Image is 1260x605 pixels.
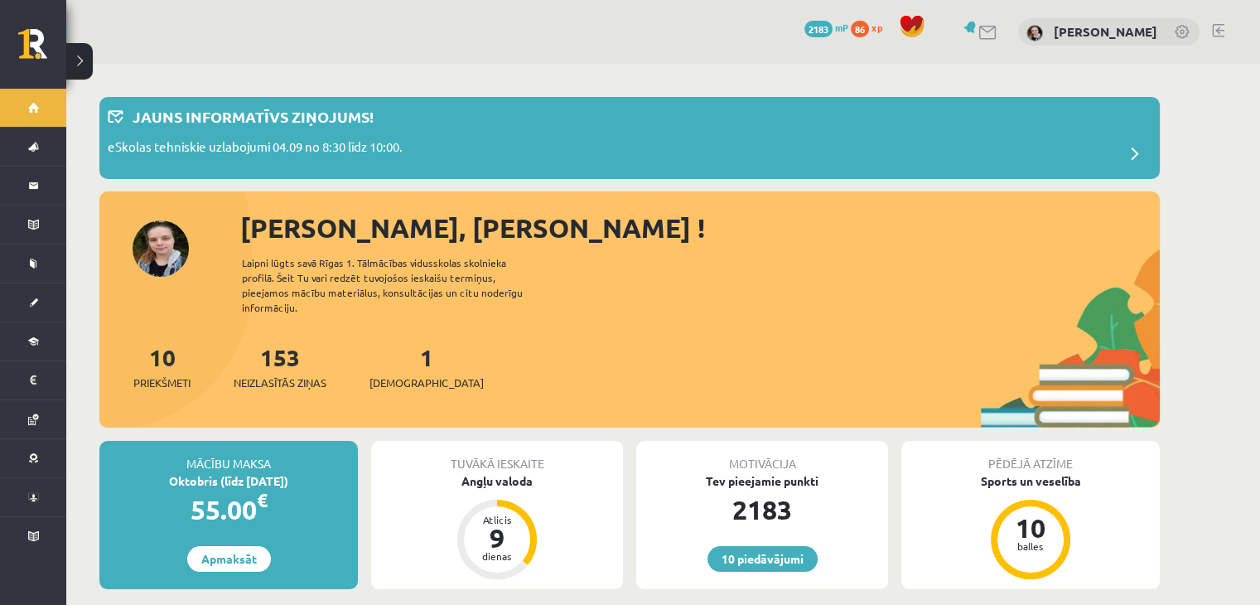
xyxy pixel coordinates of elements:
div: Atlicis [472,515,522,525]
a: 10Priekšmeti [133,342,191,391]
a: Angļu valoda Atlicis 9 dienas [371,472,623,582]
div: balles [1006,541,1055,551]
div: Sports un veselība [901,472,1160,490]
div: 2183 [636,490,888,530]
div: Laipni lūgts savā Rīgas 1. Tālmācības vidusskolas skolnieka profilā. Šeit Tu vari redzēt tuvojošo... [242,255,552,315]
a: Apmaksāt [187,546,271,572]
span: € [257,488,268,512]
a: Sports un veselība 10 balles [901,472,1160,582]
a: 2183 mP [804,21,848,34]
div: 9 [472,525,522,551]
div: Angļu valoda [371,472,623,490]
div: Tev pieejamie punkti [636,472,888,490]
a: [PERSON_NAME] [1054,23,1157,40]
img: Dita Maija Kalniņa-Rainska [1026,25,1043,41]
div: 55.00 [99,490,358,530]
span: mP [835,21,848,34]
span: Neizlasītās ziņas [234,375,326,391]
span: xp [871,21,882,34]
span: [DEMOGRAPHIC_DATA] [369,375,484,391]
a: Jauns informatīvs ziņojums! eSkolas tehniskie uzlabojumi 04.09 no 8:30 līdz 10:00. [108,105,1151,171]
a: 86 xp [851,21,891,34]
div: Mācību maksa [99,441,358,472]
div: Motivācija [636,441,888,472]
div: Pēdējā atzīme [901,441,1160,472]
div: Oktobris (līdz [DATE]) [99,472,358,490]
a: 10 piedāvājumi [707,546,818,572]
p: eSkolas tehniskie uzlabojumi 04.09 no 8:30 līdz 10:00. [108,138,403,161]
div: [PERSON_NAME], [PERSON_NAME] ! [240,208,1160,248]
a: 153Neizlasītās ziņas [234,342,326,391]
span: 2183 [804,21,833,37]
div: Tuvākā ieskaite [371,441,623,472]
div: 10 [1006,515,1055,541]
div: dienas [472,551,522,561]
a: Rīgas 1. Tālmācības vidusskola [18,29,66,70]
span: 86 [851,21,869,37]
p: Jauns informatīvs ziņojums! [133,105,374,128]
span: Priekšmeti [133,375,191,391]
a: 1[DEMOGRAPHIC_DATA] [369,342,484,391]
